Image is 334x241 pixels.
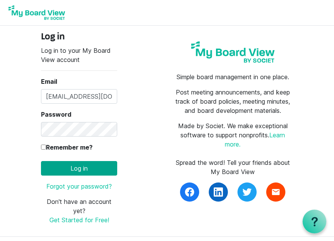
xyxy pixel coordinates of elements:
img: my-board-view-societ.svg [188,38,278,66]
a: email [266,182,285,202]
div: Spread the word! Tell your friends about My Board View [173,158,293,176]
a: Get Started for Free! [49,216,109,224]
a: Learn more. [225,131,285,148]
p: Log in to your My Board View account [41,46,117,64]
h4: Log in [41,32,117,43]
a: Forgot your password? [46,182,112,190]
span: email [271,187,280,197]
img: linkedin.svg [214,187,223,197]
label: Remember me? [41,143,93,152]
input: Remember me? [41,145,46,150]
p: Don't have an account yet? [41,197,117,225]
img: facebook.svg [185,187,194,197]
img: twitter.svg [242,187,252,197]
img: My Board View Logo [6,3,67,22]
p: Made by Societ. We make exceptional software to support nonprofits. [173,121,293,149]
p: Simple board management in one place. [173,72,293,81]
label: Email [41,77,57,86]
button: Log in [41,161,117,176]
p: Post meeting announcements, and keep track of board policies, meeting minutes, and board developm... [173,88,293,115]
label: Password [41,110,71,119]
